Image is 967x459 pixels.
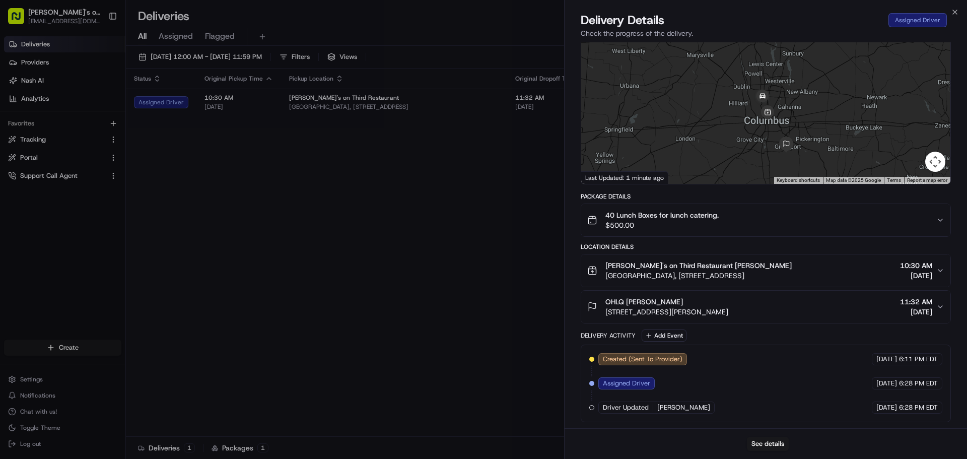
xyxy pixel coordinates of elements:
[826,177,881,183] span: Map data ©2025 Google
[95,225,162,235] span: API Documentation
[900,260,932,271] span: 10:30 AM
[899,403,938,412] span: 6:28 PM EDT
[10,174,26,190] img: Klarizel Pensader
[603,403,649,412] span: Driver Updated
[71,249,122,257] a: Powered byPylon
[605,297,683,307] span: OHLQ [PERSON_NAME]
[605,271,792,281] span: [GEOGRAPHIC_DATA], [STREET_ADDRESS]
[81,221,166,239] a: 💻API Documentation
[10,10,30,30] img: Nash
[777,177,820,184] button: Keyboard shortcuts
[156,129,183,141] button: See all
[887,177,901,183] a: Terms
[900,297,932,307] span: 11:32 AM
[581,12,664,28] span: Delivery Details
[10,131,64,139] div: Past conversations
[581,332,636,340] div: Delivery Activity
[21,96,39,114] img: 30910f29-0c51-41c2-b588-b76a93e9f242-bb38531d-bb28-43ab-8a58-cd2199b04601
[581,28,951,38] p: Check the progress of the delivery.
[26,65,166,76] input: Clear
[907,177,947,183] a: Report a map error
[84,156,87,164] span: •
[581,204,950,236] button: 40 Lunch Boxes for lunch catering.$500.00
[603,355,682,364] span: Created (Sent To Provider)
[20,225,77,235] span: Knowledge Base
[581,254,950,287] button: [PERSON_NAME]'s on Third Restaurant [PERSON_NAME][GEOGRAPHIC_DATA], [STREET_ADDRESS]10:30 AM[DATE]
[605,210,719,220] span: 40 Lunch Boxes for lunch catering.
[10,226,18,234] div: 📗
[876,379,897,388] span: [DATE]
[642,330,686,342] button: Add Event
[899,355,938,364] span: 6:11 PM EDT
[925,152,945,172] button: Map camera controls
[584,171,617,184] img: Google
[605,307,728,317] span: [STREET_ADDRESS][PERSON_NAME]
[900,271,932,281] span: [DATE]
[876,355,897,364] span: [DATE]
[747,437,789,451] button: See details
[581,243,951,251] div: Location Details
[89,156,110,164] span: [DATE]
[605,260,792,271] span: [PERSON_NAME]'s on Third Restaurant [PERSON_NAME]
[100,250,122,257] span: Pylon
[85,226,93,234] div: 💻
[45,96,165,106] div: Start new chat
[581,291,950,323] button: OHLQ [PERSON_NAME][STREET_ADDRESS][PERSON_NAME]11:32 AM[DATE]
[876,403,897,412] span: [DATE]
[10,40,183,56] p: Welcome 👋
[10,96,28,114] img: 1736555255976-a54dd68f-1ca7-489b-9aae-adbdc363a1c4
[91,183,111,191] span: [DATE]
[10,147,26,163] img: Dan Georges
[45,106,139,114] div: We're available if you need us!
[584,171,617,184] a: Open this area in Google Maps (opens a new window)
[6,221,81,239] a: 📗Knowledge Base
[581,171,668,184] div: Last Updated: 1 minute ago
[171,99,183,111] button: Start new chat
[85,183,89,191] span: •
[657,403,710,412] span: [PERSON_NAME]
[899,379,938,388] span: 6:28 PM EDT
[900,307,932,317] span: [DATE]
[605,220,719,230] span: $500.00
[20,184,28,192] img: 1736555255976-a54dd68f-1ca7-489b-9aae-adbdc363a1c4
[31,183,83,191] span: Klarizel Pensader
[31,156,82,164] span: [PERSON_NAME]
[581,192,951,201] div: Package Details
[603,379,650,388] span: Assigned Driver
